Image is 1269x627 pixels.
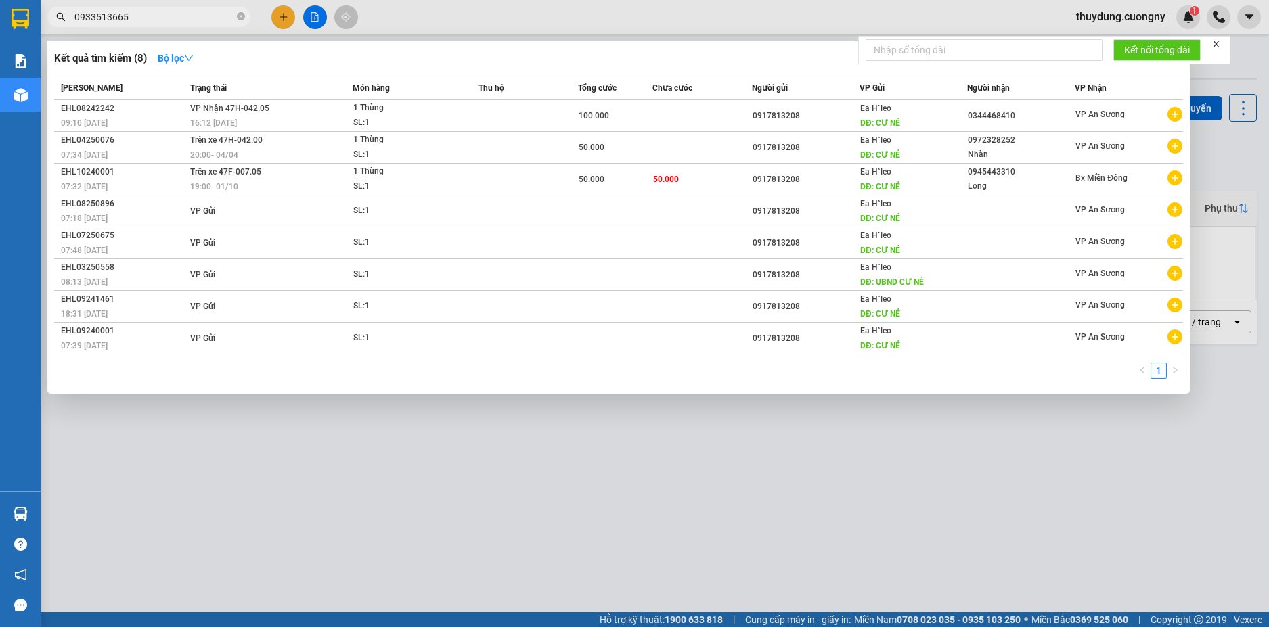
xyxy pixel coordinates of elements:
button: Kết nối tổng đài [1113,39,1201,61]
div: 0917813208 [753,109,859,123]
span: DĐ: CƯ NÉ [860,182,900,191]
span: VP Gửi [860,83,885,93]
span: DĐ: CƯ NÉ [860,341,900,350]
span: VP Gửi [190,302,215,311]
div: 0344468410 [968,109,1074,123]
span: Chưa cước [652,83,692,93]
span: 50.000 [579,143,604,152]
div: EHL04250076 [61,133,186,147]
span: Món hàng [353,83,390,93]
span: Thu hộ [478,83,504,93]
div: 1 Thùng [353,101,455,116]
span: [PERSON_NAME] [61,83,123,93]
div: SL: 1 [353,299,455,314]
span: 07:18 [DATE] [61,214,108,223]
span: right [1171,366,1179,374]
span: DĐ: CƯ NÉ [860,309,900,319]
div: Long [968,179,1074,193]
div: 0972328252 [968,133,1074,147]
span: VP Gửi [190,270,215,279]
div: 0917813208 [753,141,859,155]
span: 50.000 [653,175,679,184]
div: 0917813208 [753,172,859,187]
div: SL: 1 [353,267,455,282]
div: EHL07250675 [61,229,186,243]
div: 1 Thùng [353,164,455,179]
span: 19:00 - 01/10 [190,182,238,191]
span: Ea H`leo [860,103,891,113]
span: 07:34 [DATE] [61,150,108,160]
span: plus-circle [1167,266,1182,281]
div: 0917813208 [753,236,859,250]
li: Previous Page [1134,363,1151,379]
span: VP An Sương [1075,332,1125,342]
span: plus-circle [1167,329,1182,344]
div: SL: 1 [353,235,455,250]
span: 20:00 - 04/04 [190,150,238,160]
img: logo-vxr [12,9,29,29]
button: right [1167,363,1183,379]
span: VP Nhận 47H-042.05 [190,103,269,113]
div: 0917813208 [753,204,859,218]
img: warehouse-icon [14,88,28,102]
div: SL: 1 [353,147,455,162]
span: DĐ: CƯ NÉ [860,214,900,223]
span: VP Gửi [190,333,215,343]
span: Ea H`leo [860,294,891,304]
div: SL: 1 [353,331,455,346]
div: EHL08242242 [61,101,186,116]
span: Người nhận [967,83,1010,93]
div: SL: 1 [353,116,455,131]
div: 0917813208 [753,268,859,282]
div: Nhàn [968,147,1074,162]
span: plus-circle [1167,202,1182,217]
span: plus-circle [1167,139,1182,154]
span: VP Nhận [1075,83,1107,93]
button: Bộ lọcdown [147,47,204,69]
span: 08:13 [DATE] [61,277,108,287]
span: DĐ: CƯ NÉ [860,246,900,255]
span: down [184,53,194,63]
span: plus-circle [1167,107,1182,122]
span: 07:32 [DATE] [61,182,108,191]
span: 09:10 [DATE] [61,118,108,128]
img: solution-icon [14,54,28,68]
span: Ea H`leo [860,135,891,145]
span: 18:31 [DATE] [61,309,108,319]
div: SL: 1 [353,204,455,218]
span: left [1138,366,1146,374]
li: Next Page [1167,363,1183,379]
input: Tìm tên, số ĐT hoặc mã đơn [74,9,234,24]
input: Nhập số tổng đài [866,39,1103,61]
span: VP An Sương [1075,110,1125,119]
div: 0945443310 [968,165,1074,179]
div: EHL09241461 [61,292,186,306]
span: DĐ: CƯ NÉ [860,150,900,160]
span: Ea H`leo [860,199,891,208]
span: 50.000 [579,175,604,184]
span: Ea H`leo [860,326,891,335]
button: left [1134,363,1151,379]
span: Ea H`leo [860,262,891,272]
strong: Bộ lọc [158,53,194,64]
span: VP Gửi [190,206,215,216]
span: 07:39 [DATE] [61,341,108,350]
span: VP An Sương [1075,237,1125,246]
div: EHL09240001 [61,324,186,338]
span: Ea H`leo [860,167,891,177]
span: question-circle [14,538,27,551]
div: 0917813208 [753,300,859,314]
span: plus-circle [1167,170,1182,185]
div: EHL10240001 [61,165,186,179]
span: Người gửi [752,83,788,93]
span: VP An Sương [1075,141,1125,151]
span: close-circle [237,11,245,24]
img: warehouse-icon [14,507,28,521]
span: Trạng thái [190,83,227,93]
span: Tổng cước [578,83,617,93]
span: 100.000 [579,111,609,120]
h3: Kết quả tìm kiếm ( 8 ) [54,51,147,66]
div: SL: 1 [353,179,455,194]
span: close-circle [237,12,245,20]
span: Trên xe 47F-007.05 [190,167,261,177]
